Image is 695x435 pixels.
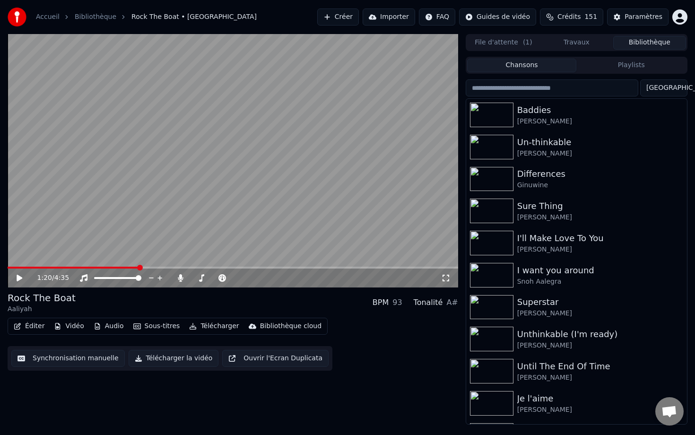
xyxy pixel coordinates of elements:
button: Synchronisation manuelle [11,350,125,367]
div: [PERSON_NAME] [517,245,683,254]
button: Sous-titres [130,320,184,333]
span: Rock The Boat • [GEOGRAPHIC_DATA] [131,12,257,22]
div: Sure Thing [517,200,683,213]
div: BPM [373,297,389,308]
button: Télécharger la vidéo [129,350,219,367]
div: Bibliothèque cloud [260,322,321,331]
img: youka [8,8,26,26]
button: File d'attente [467,36,540,50]
div: Superstar [517,296,683,309]
span: Crédits [557,12,581,22]
nav: breadcrumb [36,12,257,22]
div: Baddies [517,104,683,117]
button: Importer [363,9,415,26]
div: Ouvrir le chat [655,397,684,426]
div: Until The End Of Time [517,360,683,373]
button: Guides de vidéo [459,9,536,26]
div: Je l'aime [517,392,683,405]
button: Éditer [10,320,48,333]
button: Vidéo [50,320,87,333]
a: Bibliothèque [75,12,116,22]
button: Audio [90,320,128,333]
button: FAQ [419,9,455,26]
div: Ginuwine [517,181,683,190]
span: ( 1 ) [523,38,532,47]
div: Unthinkable (I'm ready) [517,328,683,341]
div: I want you around [517,264,683,277]
div: [PERSON_NAME] [517,213,683,222]
button: Travaux [540,36,613,50]
div: Un-thinkable [517,136,683,149]
div: Tonalité [414,297,443,308]
div: [PERSON_NAME] [517,373,683,383]
button: Chansons [467,59,577,72]
button: Crédits151 [540,9,603,26]
button: Créer [317,9,359,26]
div: Snoh Aalegra [517,277,683,287]
button: Playlists [576,59,686,72]
button: Ouvrir l'Ecran Duplicata [222,350,329,367]
div: Paramètres [625,12,662,22]
div: [PERSON_NAME] [517,149,683,158]
button: Bibliothèque [613,36,686,50]
div: A# [446,297,458,308]
div: / [37,273,60,283]
span: 1:20 [37,273,52,283]
a: Accueil [36,12,60,22]
span: 4:35 [54,273,69,283]
div: [PERSON_NAME] [517,341,683,350]
button: Télécharger [185,320,243,333]
div: 93 [392,297,402,308]
span: 151 [584,12,597,22]
div: [PERSON_NAME] [517,117,683,126]
div: I'll Make Love To You [517,232,683,245]
button: Paramètres [607,9,669,26]
div: Differences [517,167,683,181]
div: Rock The Boat [8,291,76,304]
div: [PERSON_NAME] [517,405,683,415]
div: [PERSON_NAME] [517,309,683,318]
div: Aaliyah [8,304,76,314]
